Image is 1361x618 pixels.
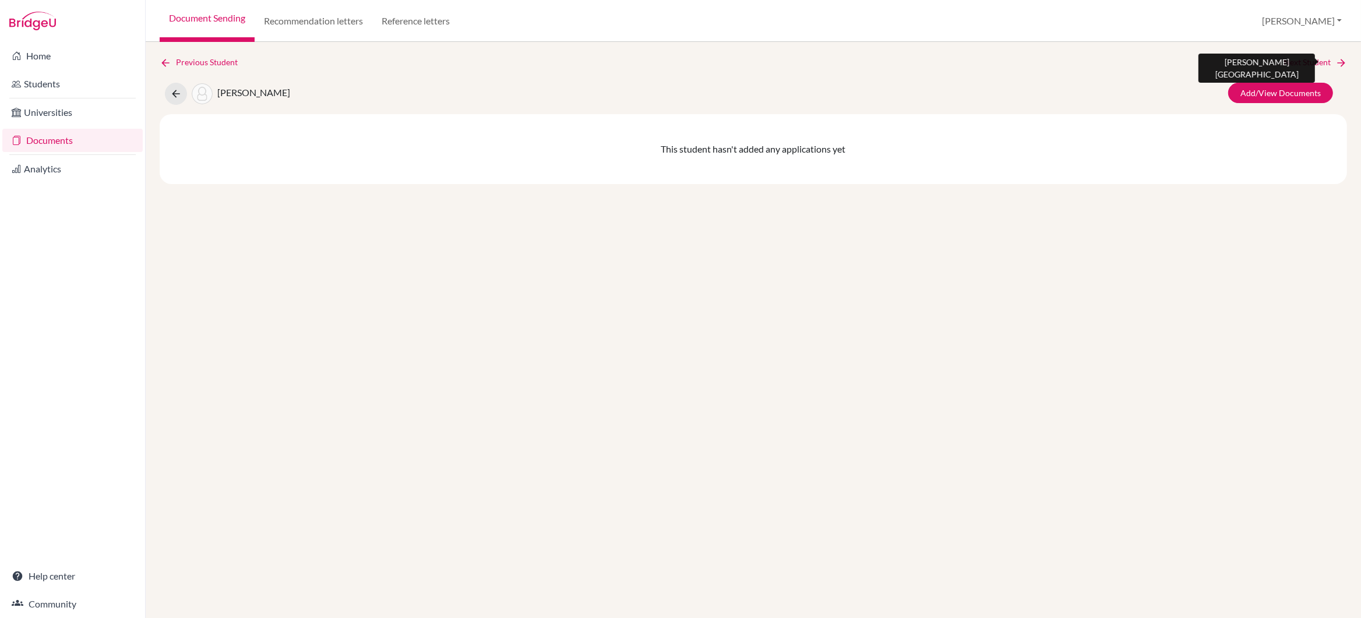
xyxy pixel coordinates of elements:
[2,72,143,96] a: Students
[217,87,290,98] span: [PERSON_NAME]
[1257,10,1347,32] button: [PERSON_NAME]
[2,157,143,181] a: Analytics
[2,592,143,616] a: Community
[160,56,247,69] a: Previous Student
[2,44,143,68] a: Home
[2,564,143,588] a: Help center
[9,12,56,30] img: Bridge-U
[1228,83,1333,103] a: Add/View Documents
[2,129,143,152] a: Documents
[2,101,143,124] a: Universities
[160,114,1347,184] div: This student hasn't added any applications yet
[1198,54,1315,83] div: [PERSON_NAME][GEOGRAPHIC_DATA]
